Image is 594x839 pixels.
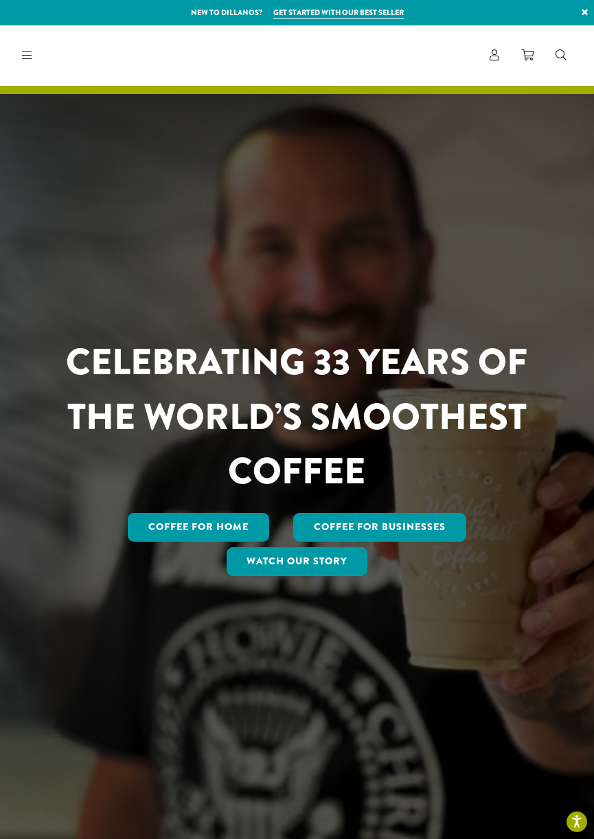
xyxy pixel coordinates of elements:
[128,513,269,542] a: Coffee for Home
[273,7,404,19] a: Get started with our best seller
[545,44,578,67] a: Search
[58,335,536,499] h1: CELEBRATING 33 YEARS OF THE WORLD’S SMOOTHEST COFFEE
[227,547,368,576] a: Watch Our Story
[293,513,466,542] a: Coffee For Businesses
